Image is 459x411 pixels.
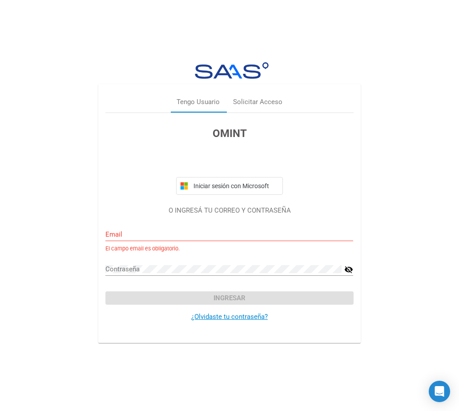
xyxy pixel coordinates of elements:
div: Open Intercom Messenger [429,381,450,402]
a: ¿Olvidaste tu contraseña? [191,313,268,321]
h3: OMINT [105,125,353,141]
div: Solicitar Acceso [233,97,282,107]
button: Ingresar [105,291,353,305]
mat-icon: visibility_off [344,264,353,275]
iframe: Botón Iniciar sesión con Google [172,151,287,171]
p: O INGRESÁ TU CORREO Y CONTRASEÑA [105,205,353,216]
span: Iniciar sesión con Microsoft [192,182,279,189]
button: Iniciar sesión con Microsoft [176,177,283,195]
small: El campo email es obligatorio. [105,245,180,253]
div: Tengo Usuario [177,97,220,107]
span: Ingresar [213,294,246,302]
